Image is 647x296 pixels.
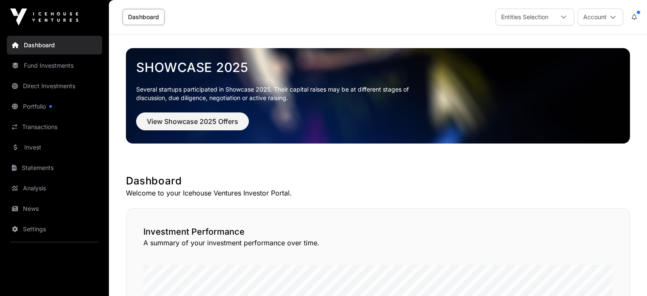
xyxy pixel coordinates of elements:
p: A summary of your investment performance over time. [143,238,613,248]
a: Direct Investments [7,77,102,95]
button: Account [578,9,623,26]
a: Dashboard [123,9,165,25]
a: Transactions [7,118,102,136]
a: Statements [7,158,102,177]
a: Portfolio [7,97,102,116]
a: Settings [7,220,102,239]
h2: Investment Performance [143,226,613,238]
a: Invest [7,138,102,157]
a: News [7,199,102,218]
span: View Showcase 2025 Offers [147,116,238,126]
h1: Dashboard [126,174,630,188]
p: Several startups participated in Showcase 2025. Their capital raises may be at different stages o... [136,85,422,102]
a: Dashboard [7,36,102,55]
a: Showcase 2025 [136,60,620,75]
button: View Showcase 2025 Offers [136,112,249,130]
a: Fund Investments [7,56,102,75]
img: Showcase 2025 [126,48,630,144]
div: Entities Selection [496,9,553,25]
p: Welcome to your Icehouse Ventures Investor Portal. [126,188,630,198]
a: Analysis [7,179,102,198]
img: Icehouse Ventures Logo [10,9,78,26]
a: View Showcase 2025 Offers [136,121,249,129]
